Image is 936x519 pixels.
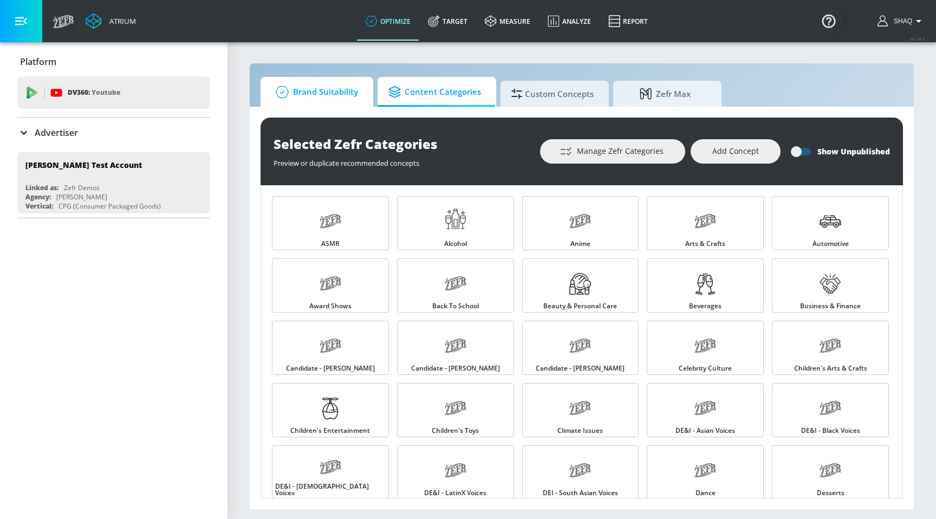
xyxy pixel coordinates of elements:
[272,445,389,499] a: DE&I - [DEMOGRAPHIC_DATA] Voices
[17,76,210,109] div: DV360: Youtube
[56,192,107,202] div: [PERSON_NAME]
[64,183,100,192] div: Zefr Demos
[17,47,210,77] div: Platform
[772,196,889,250] a: Automotive
[522,445,639,499] a: DEI - South Asian Voices
[794,365,867,372] span: Children's Arts & Crafts
[800,303,861,309] span: Business & Finance
[772,383,889,437] a: DE&I - Black Voices
[522,196,639,250] a: Anime
[691,139,781,164] button: Add Concept
[540,139,685,164] button: Manage Zefr Categories
[17,118,210,148] div: Advertiser
[817,490,844,496] span: Desserts
[424,490,486,496] span: DE&I - LatinX Voices
[92,87,120,98] p: Youtube
[20,56,56,68] p: Platform
[272,196,389,250] a: ASMR
[17,152,210,213] div: [PERSON_NAME] Test AccountLinked as:Zefr DemosAgency:[PERSON_NAME]Vertical:CPG (Consumer Packaged...
[86,13,136,29] a: Atrium
[35,127,78,139] p: Advertiser
[570,241,590,247] span: Anime
[877,15,925,28] button: Shaq
[679,365,732,372] span: Celebrity Culture
[511,81,594,107] span: Custom Concepts
[817,146,890,157] h6: Show Unpublished
[543,303,617,309] span: Beauty & Personal Care
[562,145,664,158] span: Manage Zefr Categories
[397,321,514,375] a: Candidate - [PERSON_NAME]
[274,135,529,153] div: Selected Zefr Categories
[432,427,479,434] span: Children's Toys
[321,241,340,247] span: ASMR
[58,202,161,211] div: CPG (Consumer Packaged Goods)
[272,258,389,313] a: Award Shows
[411,365,500,372] span: Candidate - [PERSON_NAME]
[772,445,889,499] a: Desserts
[476,2,539,41] a: measure
[25,202,53,211] div: Vertical:
[557,427,603,434] span: Climate Issues
[271,79,358,105] span: Brand Suitability
[397,196,514,250] a: Alcohol
[397,258,514,313] a: Back to School
[522,321,639,375] a: Candidate - [PERSON_NAME]
[624,81,706,107] span: Zefr Max
[25,160,142,170] div: [PERSON_NAME] Test Account
[801,427,860,434] span: DE&I - Black Voices
[543,490,618,496] span: DEI - South Asian Voices
[695,490,716,496] span: Dance
[772,258,889,313] a: Business & Finance
[105,16,136,26] div: Atrium
[675,427,735,434] span: DE&I - Asian Voices
[814,5,844,36] button: Open Resource Center
[812,241,849,247] span: Automotive
[68,87,120,99] p: DV360:
[25,183,58,192] div: Linked as:
[685,241,725,247] span: Arts & Crafts
[274,153,529,168] div: Preview or duplicate recommended concepts
[272,383,389,437] a: Children's Entertainment
[25,192,51,202] div: Agency:
[419,2,476,41] a: Target
[647,196,764,250] a: Arts & Crafts
[889,17,912,25] span: login as: shaquille.huang@zefr.com
[600,2,656,41] a: Report
[286,365,375,372] span: Candidate - [PERSON_NAME]
[275,483,386,496] span: DE&I - [DEMOGRAPHIC_DATA] Voices
[357,2,419,41] a: optimize
[647,321,764,375] a: Celebrity Culture
[536,365,625,372] span: Candidate - [PERSON_NAME]
[522,383,639,437] a: Climate Issues
[432,303,479,309] span: Back to School
[689,303,721,309] span: Beverages
[272,321,389,375] a: Candidate - [PERSON_NAME]
[309,303,352,309] span: Award Shows
[647,258,764,313] a: Beverages
[388,79,481,105] span: Content Categories
[910,36,925,42] span: v 4.24.0
[772,321,889,375] a: Children's Arts & Crafts
[290,427,370,434] span: Children's Entertainment
[647,383,764,437] a: DE&I - Asian Voices
[444,241,467,247] span: Alcohol
[397,383,514,437] a: Children's Toys
[522,258,639,313] a: Beauty & Personal Care
[712,145,759,158] span: Add Concept
[539,2,600,41] a: Analyze
[647,445,764,499] a: Dance
[397,445,514,499] a: DE&I - LatinX Voices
